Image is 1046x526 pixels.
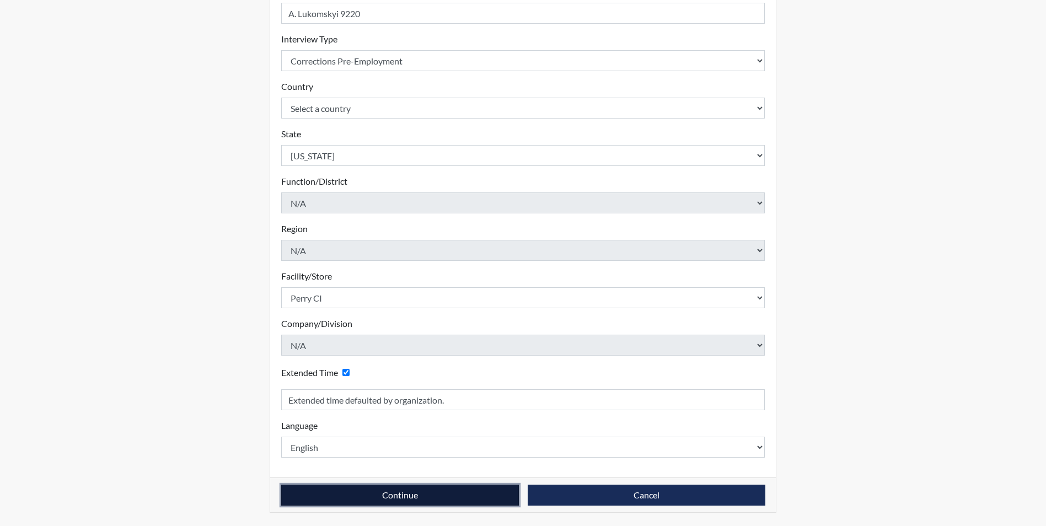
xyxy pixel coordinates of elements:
label: Language [281,419,318,432]
label: Region [281,222,308,235]
input: Insert a Registration ID, which needs to be a unique alphanumeric value for each interviewee [281,3,765,24]
label: State [281,127,301,141]
div: Checking this box will provide the interviewee with an accomodation of extra time to answer each ... [281,364,354,380]
label: Interview Type [281,33,337,46]
input: Reason for Extension [281,389,765,410]
label: Facility/Store [281,270,332,283]
label: Function/District [281,175,347,188]
label: Extended Time [281,366,338,379]
label: Company/Division [281,317,352,330]
button: Continue [281,485,519,506]
label: Country [281,80,313,93]
button: Cancel [528,485,765,506]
